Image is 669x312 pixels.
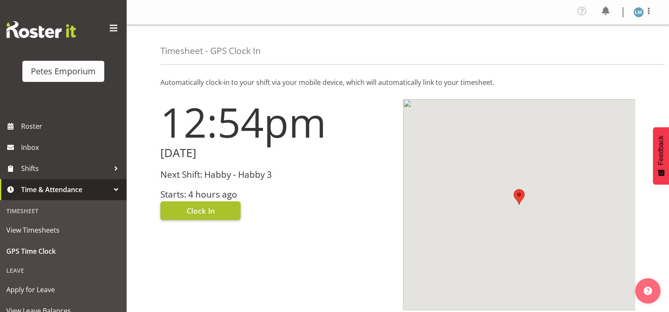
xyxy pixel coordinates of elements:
[657,136,665,165] span: Feedback
[653,127,669,184] button: Feedback - Show survey
[21,141,122,154] span: Inbox
[160,201,241,220] button: Clock In
[6,224,120,236] span: View Timesheets
[2,220,125,241] a: View Timesheets
[2,202,125,220] div: Timesheet
[6,283,120,296] span: Apply for Leave
[160,190,393,199] h3: Starts: 4 hours ago
[21,183,110,196] span: Time & Attendance
[160,77,635,87] p: Automatically clock-in to your shift via your mobile device, which will automatically link to you...
[2,241,125,262] a: GPS Time Clock
[160,46,261,56] h4: Timesheet - GPS Clock In
[21,162,110,175] span: Shifts
[2,262,125,279] div: Leave
[21,120,122,133] span: Roster
[634,7,644,17] img: lianne-morete5410.jpg
[160,170,393,179] h3: Next Shift: Habby - Habby 3
[187,205,215,216] span: Clock In
[31,65,96,78] div: Petes Emporium
[644,287,652,295] img: help-xxl-2.png
[6,245,120,258] span: GPS Time Clock
[2,279,125,300] a: Apply for Leave
[6,21,76,38] img: Rosterit website logo
[160,99,393,145] h1: 12:54pm
[160,147,393,160] h2: [DATE]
